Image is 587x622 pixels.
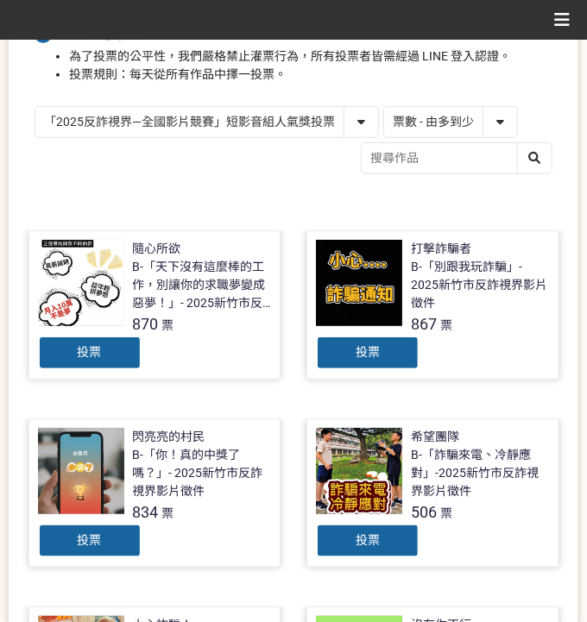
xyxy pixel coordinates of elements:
[411,503,437,521] span: 506
[69,47,552,66] li: 為了投票的公平性，我們嚴格禁止灌票行為，所有投票者皆需經過 LINE 登入認證。
[28,418,281,568] a: 閃亮亮的村民B-「你！真的中獎了嗎？」- 2025新竹市反詐視界影片徵件834票投票
[133,503,159,521] span: 834
[411,258,550,312] div: B-「別跟我玩詐騙」- 2025新竹市反詐視界影片徵件
[69,66,552,84] li: 投票規則：每天從所有作品中擇一投票。
[411,428,459,446] div: 希望團隊
[78,533,102,547] span: 投票
[306,230,559,380] a: 打擊詐騙者B-「別跟我玩詐騙」- 2025新竹市反詐視界影片徵件867票投票
[133,446,272,500] div: B-「你！真的中獎了嗎？」- 2025新竹市反詐視界影片徵件
[306,418,559,568] a: 希望團隊B-「詐騙來電、冷靜應對」-2025新竹市反詐視界影片徵件506票投票
[440,506,452,520] span: 票
[162,506,174,520] span: 票
[162,318,174,332] span: 票
[440,318,452,332] span: 票
[356,345,380,359] span: 投票
[28,230,281,380] a: 隨心所欲B-「天下沒有這麼棒的工作，別讓你的求職夢變成惡夢！」- 2025新竹市反詐視界影片徵件870票投票
[362,143,552,173] input: 搜尋作品
[78,345,102,359] span: 投票
[133,240,181,258] div: 隨心所欲
[411,240,471,258] div: 打擊詐騙者
[411,315,437,333] span: 867
[356,533,380,547] span: 投票
[133,258,272,312] div: B-「天下沒有這麼棒的工作，別讓你的求職夢變成惡夢！」- 2025新竹市反詐視界影片徵件
[411,446,550,500] div: B-「詐騙來電、冷靜應對」-2025新竹市反詐視界影片徵件
[133,428,205,446] div: 閃亮亮的村民
[133,315,159,333] span: 870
